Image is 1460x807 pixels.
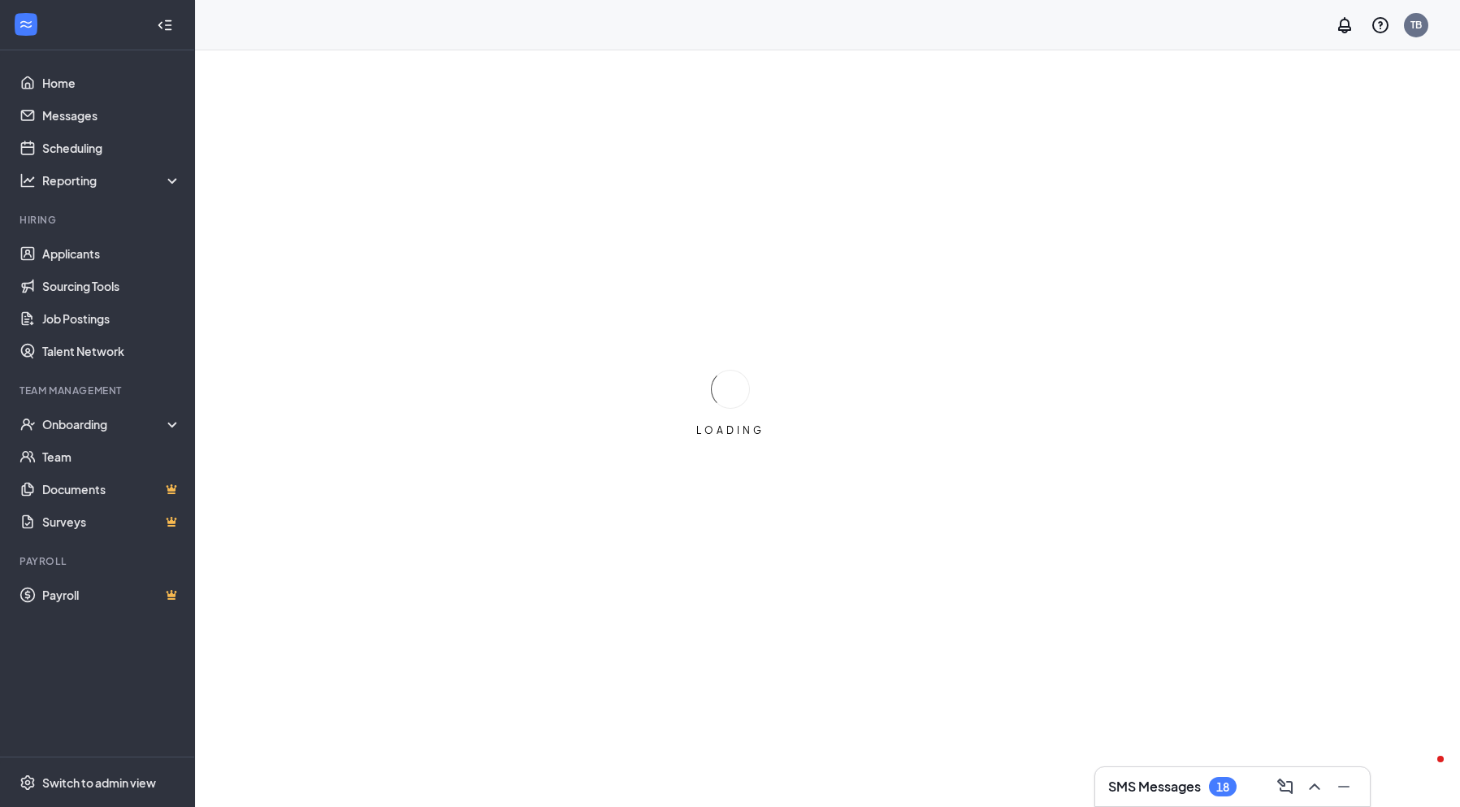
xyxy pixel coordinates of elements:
[42,67,181,99] a: Home
[42,302,181,335] a: Job Postings
[1405,752,1444,791] iframe: Intercom live chat
[42,270,181,302] a: Sourcing Tools
[19,213,178,227] div: Hiring
[19,774,36,791] svg: Settings
[690,423,771,437] div: LOADING
[42,774,156,791] div: Switch to admin view
[42,335,181,367] a: Talent Network
[1410,18,1422,32] div: TB
[42,440,181,473] a: Team
[42,237,181,270] a: Applicants
[1272,774,1298,800] button: ComposeMessage
[1371,15,1390,35] svg: QuestionInfo
[42,579,181,611] a: PayrollCrown
[1305,777,1324,796] svg: ChevronUp
[1276,777,1295,796] svg: ComposeMessage
[1108,778,1201,796] h3: SMS Messages
[18,16,34,33] svg: WorkstreamLogo
[42,132,181,164] a: Scheduling
[19,384,178,397] div: Team Management
[42,505,181,538] a: SurveysCrown
[157,17,173,33] svg: Collapse
[42,172,182,189] div: Reporting
[42,416,167,432] div: Onboarding
[19,554,178,568] div: Payroll
[42,99,181,132] a: Messages
[1335,15,1354,35] svg: Notifications
[1302,774,1328,800] button: ChevronUp
[1216,780,1229,794] div: 18
[19,172,36,189] svg: Analysis
[1331,774,1357,800] button: Minimize
[19,416,36,432] svg: UserCheck
[1334,777,1354,796] svg: Minimize
[42,473,181,505] a: DocumentsCrown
